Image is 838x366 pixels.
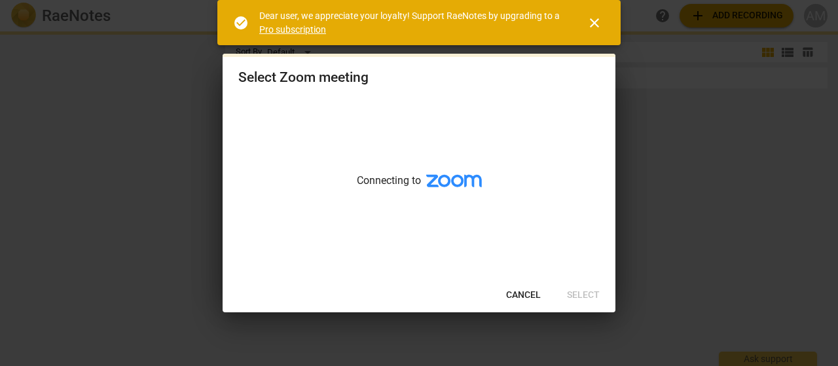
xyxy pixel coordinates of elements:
button: Close [579,7,610,39]
span: check_circle [233,15,249,31]
div: Select Zoom meeting [238,69,369,86]
span: close [587,15,602,31]
button: Cancel [496,284,551,307]
div: Connecting to [223,99,615,278]
a: Pro subscription [259,24,326,35]
div: Dear user, we appreciate your loyalty! Support RaeNotes by upgrading to a [259,9,563,36]
span: Cancel [506,289,541,302]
